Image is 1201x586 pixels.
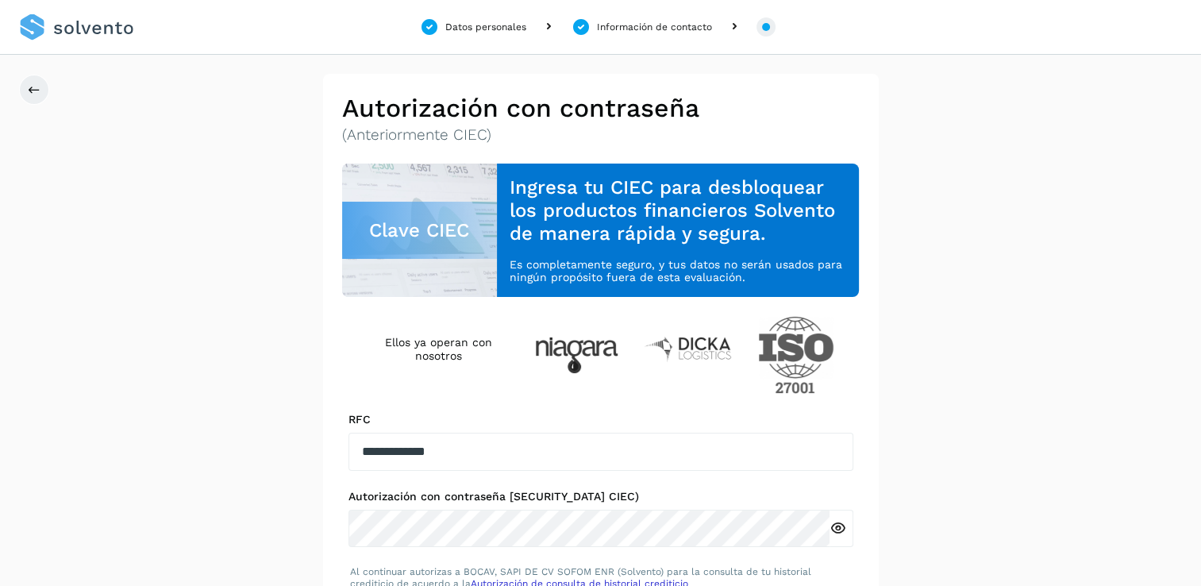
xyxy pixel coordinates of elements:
div: Clave CIEC [342,202,498,259]
img: ISO [758,316,834,394]
img: Dicka logistics [644,335,733,362]
p: (Anteriormente CIEC) [342,126,860,145]
img: Niagara [535,337,618,373]
p: Es completamente seguro, y tus datos no serán usados para ningún propósito fuera de esta evaluación. [510,258,846,285]
div: Datos personales [445,20,526,34]
label: RFC [348,413,853,426]
h3: Ingresa tu CIEC para desbloquear los productos financieros Solvento de manera rápida y segura. [510,176,846,245]
h4: Ellos ya operan con nosotros [368,336,510,363]
label: Autorización con contraseña [SECURITY_DATA] CIEC) [348,490,853,503]
div: Información de contacto [597,20,712,34]
h2: Autorización con contraseña [342,93,860,123]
